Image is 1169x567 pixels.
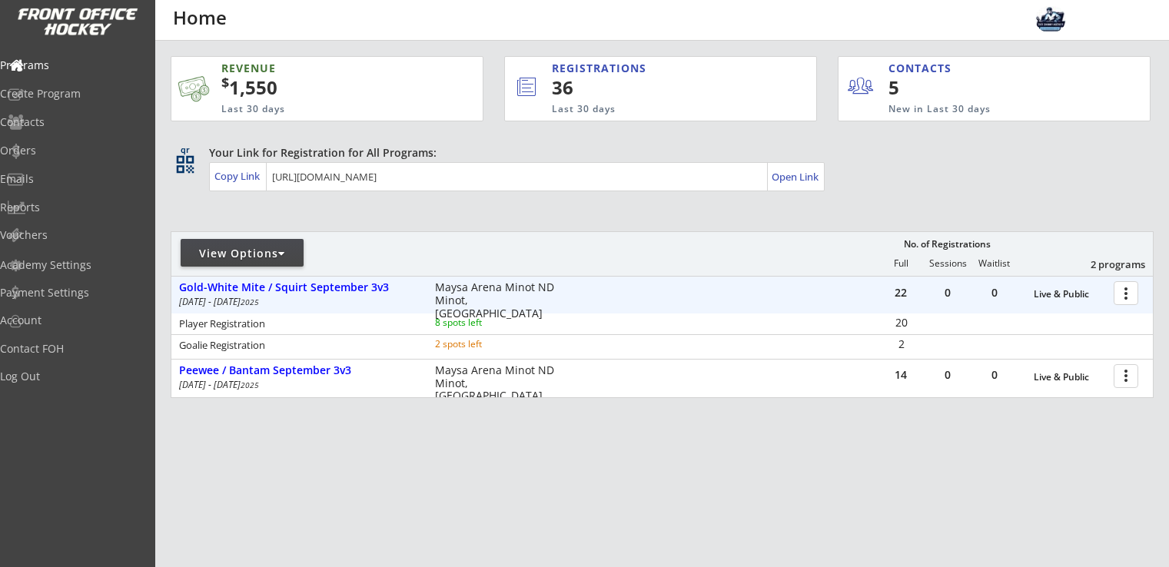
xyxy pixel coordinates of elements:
div: No. of Registrations [899,239,995,250]
div: Player Registration [179,319,414,329]
em: 2025 [241,380,259,390]
div: 2 programs [1065,257,1145,271]
sup: $ [221,73,229,91]
div: Your Link for Registration for All Programs: [209,145,1106,161]
button: more_vert [1114,364,1138,388]
div: Gold-White Mite / Squirt September 3v3 [179,281,419,294]
div: Last 30 days [552,103,753,116]
div: 1,550 [221,75,434,101]
div: 20 [878,317,924,328]
div: 2 spots left [435,340,534,349]
div: 0 [925,287,971,298]
div: 5 [888,75,983,101]
div: [DATE] - [DATE] [179,297,414,307]
div: Full [878,258,924,269]
div: 8 spots left [435,318,534,327]
a: Open Link [772,166,820,187]
em: 2025 [241,297,259,307]
div: View Options [181,246,304,261]
div: Waitlist [971,258,1017,269]
div: 2 [878,339,924,350]
button: qr_code [174,153,197,176]
div: 36 [552,75,765,101]
div: Peewee / Bantam September 3v3 [179,364,419,377]
button: more_vert [1114,281,1138,305]
div: Goalie Registration [179,340,414,350]
div: Live & Public [1034,372,1106,383]
div: Open Link [772,171,820,184]
div: qr [175,145,194,155]
div: Sessions [925,258,971,269]
div: Maysa Arena Minot ND Minot, [GEOGRAPHIC_DATA] [435,281,556,320]
div: Maysa Arena Minot ND Minot, [GEOGRAPHIC_DATA] [435,364,556,403]
div: 0 [925,370,971,380]
div: Live & Public [1034,289,1106,300]
div: 14 [878,370,924,380]
div: REVENUE [221,61,410,76]
div: Last 30 days [221,103,410,116]
div: REGISTRATIONS [552,61,746,76]
div: [DATE] - [DATE] [179,380,414,390]
div: Copy Link [214,169,263,183]
div: 22 [878,287,924,298]
div: 0 [971,370,1018,380]
div: 0 [971,287,1018,298]
div: New in Last 30 days [888,103,1078,116]
div: CONTACTS [888,61,958,76]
